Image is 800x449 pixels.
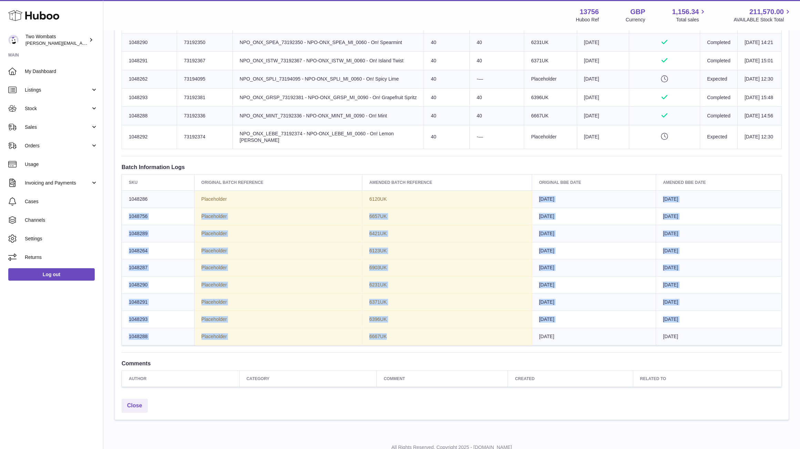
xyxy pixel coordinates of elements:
span: Placeholder [201,248,227,253]
span: 1,156.34 [672,7,699,17]
span: 1048293 [129,316,148,322]
span: 6231UK [369,282,387,288]
td: 40 [470,88,524,107]
td: 73192374 [177,125,233,149]
th: Author [122,370,240,387]
span: 1048264 [129,248,148,253]
th: Amended Batch Reference [362,174,532,190]
td: [DATE] [577,33,629,51]
td: 6371UK [524,52,577,70]
span: Sales [25,124,91,130]
td: Completed [700,52,738,70]
th: Category [239,370,377,387]
h3: Batch Information Logs [122,163,782,171]
span: 6667UK [369,334,387,339]
td: 40 [424,70,470,88]
th: Related to [633,370,781,387]
td: [DATE] [577,52,629,70]
span: [DATE] [663,299,678,305]
span: 6123UK [369,248,387,253]
td: 73192367 [177,52,233,70]
span: [DATE] [663,248,678,253]
td: [DATE] [577,107,629,125]
td: 1048290 [122,33,177,51]
span: Placeholder [201,265,227,270]
span: 6421UK [369,231,387,236]
td: 73194095 [177,70,233,88]
a: 1,156.34 Total sales [672,7,707,23]
td: [DATE] 14:21 [737,33,781,51]
span: [DATE] [663,282,678,288]
td: 1048292 [122,125,177,149]
td: 40 [424,52,470,70]
span: [DATE] [539,231,554,236]
span: [DATE] [663,316,678,322]
span: Cases [25,198,98,205]
span: Total sales [676,17,707,23]
span: Placeholder [201,334,227,339]
span: 1048756 [129,213,148,219]
span: Orders [25,143,91,149]
th: Original BBE Date [532,174,656,190]
td: 73192381 [177,88,233,107]
td: -— [470,70,524,88]
h3: Comments [122,359,782,367]
td: 6667UK [524,107,577,125]
span: [DATE] [663,213,678,219]
span: 1048290 [129,282,148,288]
span: Placeholder [201,316,227,322]
span: [DATE] [539,213,554,219]
span: 6657UK [369,213,387,219]
span: Placeholder [201,213,227,219]
span: [DATE] [539,265,554,270]
td: 40 [470,33,524,51]
td: Completed [700,107,738,125]
span: 1048288 [129,334,148,339]
span: [DATE] [539,316,554,322]
div: Huboo Ref [576,17,599,23]
td: NPO_ONX_GRSP_73192381 - NPO-ONX_GRSP_MI_0090 - On! Grapefruit Spritz [232,88,424,107]
span: [DATE] [539,299,554,305]
td: -— [470,125,524,149]
td: 1048293 [122,88,177,107]
span: 1048286 [129,196,148,202]
td: 40 [424,33,470,51]
span: [PERSON_NAME][EMAIL_ADDRESS][PERSON_NAME][DOMAIN_NAME] [25,40,175,46]
span: Stock [25,105,91,112]
strong: GBP [630,7,645,17]
span: Placeholder [201,196,227,202]
td: 40 [424,125,470,149]
td: [DATE] 12:30 [737,70,781,88]
td: [DATE] 12:30 [737,125,781,149]
span: 1048287 [129,265,148,270]
span: Settings [25,236,98,242]
td: Placeholder [524,70,577,88]
span: Listings [25,87,91,93]
span: Channels [25,217,98,223]
td: 40 [424,88,470,107]
strong: 13756 [580,7,599,17]
span: Placeholder [201,299,227,305]
span: Invoicing and Payments [25,180,91,186]
td: Expected [700,125,738,149]
span: Placeholder [201,282,227,288]
span: Placeholder [201,231,227,236]
th: Comment [377,370,508,387]
th: Amended BBE Date [656,174,782,190]
span: [DATE] [663,334,678,339]
td: NPO_ONX_SPEA_73192350 - NPO-ONX_SPEA_MI_0060 - On! Spearmint [232,33,424,51]
span: [DATE] [539,334,554,339]
td: Completed [700,33,738,51]
td: 73192350 [177,33,233,51]
span: My Dashboard [25,68,98,75]
td: 1048262 [122,70,177,88]
td: [DATE] [577,125,629,149]
th: Original Batch Reference [194,174,362,190]
a: 211,570.00 AVAILABLE Stock Total [734,7,792,23]
td: [DATE] 15:01 [737,52,781,70]
span: 6903UK [369,265,387,270]
td: Placeholder [524,125,577,149]
a: Log out [8,268,95,281]
span: AVAILABLE Stock Total [734,17,792,23]
span: [DATE] [539,196,554,202]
